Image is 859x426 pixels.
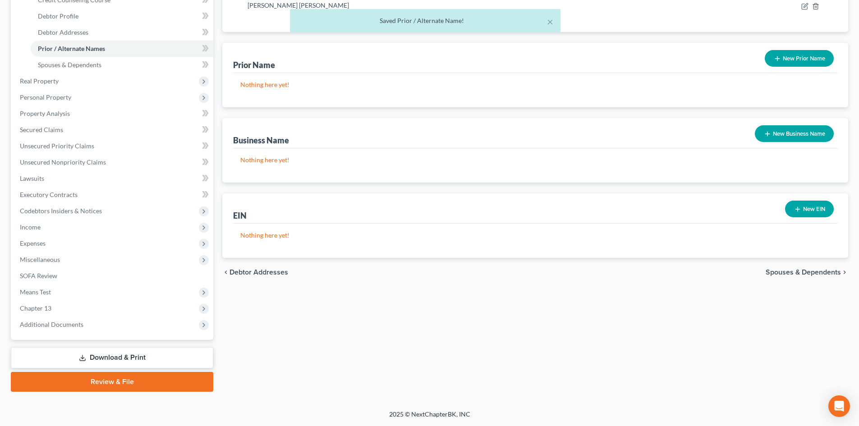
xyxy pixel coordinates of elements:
a: Lawsuits [13,170,213,187]
button: New EIN [785,201,834,217]
span: SOFA Review [20,272,57,279]
a: Unsecured Nonpriority Claims [13,154,213,170]
a: Property Analysis [13,105,213,122]
span: Chapter 13 [20,304,51,312]
span: Secured Claims [20,126,63,133]
button: Spouses & Dependents chevron_right [766,269,848,276]
span: Codebtors Insiders & Notices [20,207,102,215]
span: Additional Documents [20,321,83,328]
span: Unsecured Priority Claims [20,142,94,150]
i: chevron_right [841,269,848,276]
span: Spouses & Dependents [766,269,841,276]
div: EIN [233,210,247,221]
span: Means Test [20,288,51,296]
a: Review & File [11,372,213,392]
span: Property Analysis [20,110,70,117]
a: Spouses & Dependents [31,57,213,73]
a: Unsecured Priority Claims [13,138,213,154]
p: Nothing here yet! [240,80,830,89]
button: New Prior Name [765,50,834,67]
button: × [547,16,553,27]
span: Unsecured Nonpriority Claims [20,158,106,166]
p: Nothing here yet! [240,156,830,165]
div: 2025 © NextChapterBK, INC [173,410,687,426]
i: chevron_left [222,269,230,276]
span: Personal Property [20,93,71,101]
p: Nothing here yet! [240,231,830,240]
a: SOFA Review [13,268,213,284]
span: Debtor Addresses [230,269,288,276]
a: Download & Print [11,347,213,368]
span: Executory Contracts [20,191,78,198]
div: Business Name [233,135,289,146]
a: Prior / Alternate Names [31,41,213,57]
span: Expenses [20,239,46,247]
button: chevron_left Debtor Addresses [222,269,288,276]
button: New Business Name [755,125,834,142]
div: Prior Name [233,60,275,70]
div: Open Intercom Messenger [828,395,850,417]
span: Spouses & Dependents [38,61,101,69]
a: Executory Contracts [13,187,213,203]
span: Miscellaneous [20,256,60,263]
span: Prior / Alternate Names [38,45,105,52]
span: Lawsuits [20,174,44,182]
a: Debtor Profile [31,8,213,24]
a: Secured Claims [13,122,213,138]
span: Income [20,223,41,231]
span: Real Property [20,77,59,85]
div: Saved Prior / Alternate Name! [297,16,553,25]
